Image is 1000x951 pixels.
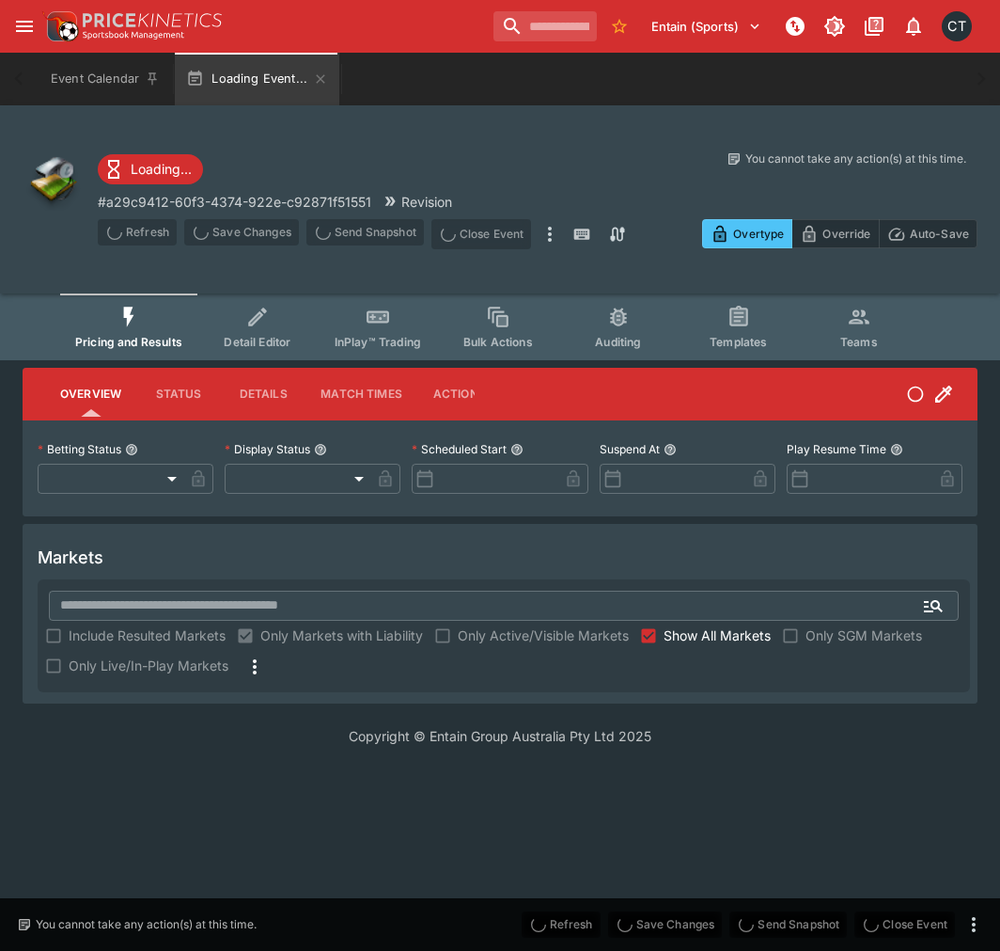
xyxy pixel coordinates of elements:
p: Overtype [733,224,784,244]
div: Cameron Tarver [942,11,972,41]
button: Loading Event... [175,53,339,105]
span: Pricing and Results [75,335,182,349]
img: PriceKinetics Logo [41,8,79,45]
button: Overview [45,372,136,417]
button: Betting Status [125,443,138,456]
button: Notifications [897,9,930,43]
div: Start From [702,219,977,248]
span: Only Markets with Liability [260,626,423,645]
p: Play Resume Time [787,441,886,457]
span: Include Resulted Markets [69,626,226,645]
button: Overtype [702,219,792,248]
img: PriceKinetics [83,13,222,27]
button: Play Resume Time [890,443,903,456]
button: Select Tenant [640,11,773,41]
button: more [539,219,561,249]
button: Details [221,372,305,417]
button: Scheduled Start [510,443,523,456]
p: You cannot take any action(s) at this time. [745,151,966,167]
span: Templates [710,335,767,349]
p: Override [822,224,870,244]
div: Event type filters [60,293,940,360]
p: You cannot take any action(s) at this time. [36,916,257,933]
input: search [493,11,597,41]
button: NOT Connected to PK [778,9,812,43]
button: Auto-Save [879,219,977,248]
button: Documentation [857,9,891,43]
button: Open [916,589,950,623]
button: Suspend At [664,443,677,456]
button: Cameron Tarver [936,6,977,47]
p: Copy To Clipboard [98,192,371,212]
p: Scheduled Start [412,441,507,457]
img: Sportsbook Management [83,31,184,40]
button: Match Times [305,372,417,417]
img: other.png [23,151,83,211]
button: more [962,913,985,936]
button: open drawer [8,9,41,43]
button: No Bookmarks [604,11,634,41]
span: Teams [840,335,878,349]
svg: More [243,656,266,678]
button: Override [791,219,879,248]
span: Only Active/Visible Markets [458,626,629,645]
p: Suspend At [600,441,660,457]
p: Display Status [225,441,310,457]
span: Only SGM Markets [805,626,922,645]
span: Auditing [595,335,641,349]
button: Actions [417,372,502,417]
span: Detail Editor [224,335,290,349]
span: Only Live/In-Play Markets [69,656,228,675]
p: Revision [401,192,452,212]
h5: Markets [38,547,103,568]
button: Display Status [314,443,327,456]
span: InPlay™ Trading [335,335,421,349]
p: Betting Status [38,441,121,457]
p: Auto-Save [910,224,969,244]
button: Toggle light/dark mode [818,9,852,43]
span: Show All Markets [664,626,771,645]
p: Loading... [131,159,192,179]
span: Bulk Actions [463,335,533,349]
button: Event Calendar [39,53,171,105]
button: Status [136,372,221,417]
